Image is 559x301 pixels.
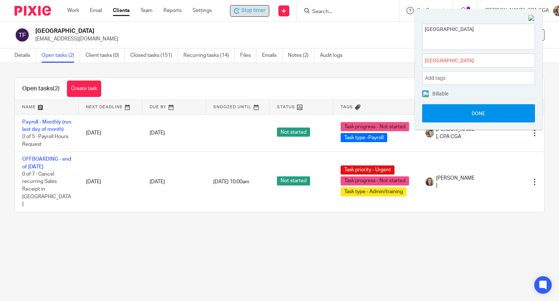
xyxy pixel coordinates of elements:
button: Done [422,104,535,122]
span: Stop timer [241,7,265,15]
span: [PERSON_NAME] [436,175,475,189]
span: Status [277,105,295,109]
h1: Open tasks [22,85,60,93]
a: Open tasks (2) [41,48,80,63]
p: [PERSON_NAME], CPA CGA [485,7,549,14]
span: [DATE] 10:00am [213,179,249,184]
a: Create task [67,81,101,97]
span: Task progress - Not started [341,176,409,185]
a: Payroll - Monthly (run last day of month) [22,120,71,132]
span: [GEOGRAPHIC_DATA] [425,57,516,64]
h2: [GEOGRAPHIC_DATA] [35,27,364,35]
img: svg%3E [15,27,30,43]
span: [DATE] [150,130,165,136]
span: (2) [53,86,60,91]
span: [PERSON_NAME], CPA CGA [436,126,475,141]
span: Add tags [425,73,449,84]
img: Pixie [15,6,51,16]
span: Task type -Payroll [341,133,387,142]
a: Settings [193,7,212,14]
span: Not started [277,128,310,137]
img: Chrissy%20McGale%20Bio%20Pic%201.jpg [425,129,434,137]
a: Details [15,48,36,63]
img: checked.png [423,91,429,97]
a: Reports [163,7,182,14]
a: Clients [113,7,130,14]
a: Team [140,7,152,14]
a: Emails [262,48,282,63]
a: Recurring tasks (14) [183,48,235,63]
div: Tatlo Road Farm [230,5,269,17]
span: Task priority - Urgent [341,165,395,175]
a: Notes (2) [288,48,314,63]
td: [DATE] [79,152,142,212]
td: [DATE] [79,114,142,152]
span: Task progress - Not started [341,122,409,131]
a: Files [240,48,257,63]
a: OFFBOARDING - end of [DATE] [22,157,71,169]
div: Project: Tatlo Road Farm [422,54,535,67]
span: Not started [277,176,310,185]
a: Audit logs [320,48,348,63]
span: Tags [341,105,353,109]
p: [EMAIL_ADDRESS][DOMAIN_NAME] [35,35,445,43]
input: Search [312,9,377,15]
span: [DATE] [150,179,165,184]
a: Work [67,7,79,14]
a: Client tasks (0) [86,48,125,63]
a: Email [90,7,102,14]
span: 0 of 7 · Cancel recurring Sales Receipt in [GEOGRAPHIC_DATA] [22,172,71,207]
img: IMG_7896.JPG [425,177,434,186]
span: Get Support [417,8,445,13]
span: 0 of 5 · Payroll Hours Request [22,134,68,147]
a: Closed tasks (151) [130,48,178,63]
span: Task type - Admin/training [341,187,407,196]
span: Snoozed Until [213,105,251,109]
span: Billable [432,91,448,96]
textarea: [GEOGRAPHIC_DATA] [423,24,535,48]
img: Close [528,15,535,21]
